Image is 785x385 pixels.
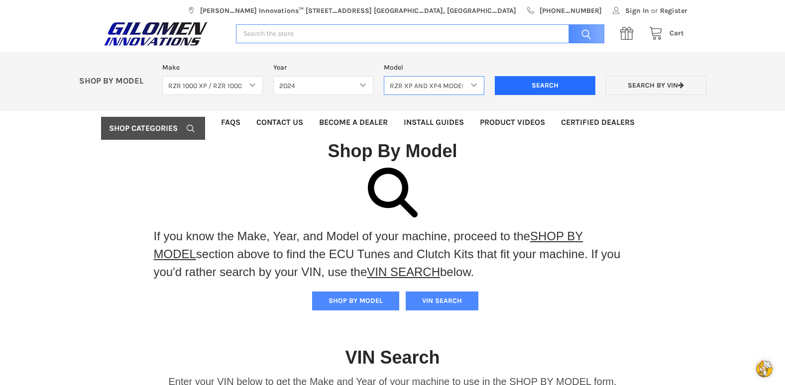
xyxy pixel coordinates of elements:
[644,27,684,40] a: Cart
[312,291,399,310] button: SHOP BY MODEL
[101,117,205,140] a: Shop Categories
[311,111,396,134] a: Become a Dealer
[563,24,604,44] input: Search
[162,62,263,73] label: Make
[495,76,595,95] input: Search
[154,229,583,261] a: SHOP BY MODEL
[236,24,604,44] input: Search the store
[101,21,211,46] img: GILOMEN INNOVATIONS
[625,5,649,16] span: Sign In
[200,5,516,16] span: [PERSON_NAME] Innovations™ [STREET_ADDRESS] [GEOGRAPHIC_DATA], [GEOGRAPHIC_DATA]
[384,62,484,73] label: Model
[273,62,374,73] label: Year
[345,346,440,369] h1: VIN Search
[101,21,225,46] a: GILOMEN INNOVATIONS
[406,291,478,310] button: VIN SEARCH
[213,111,248,134] a: FAQs
[154,227,632,281] p: If you know the Make, Year, and Model of your machine, proceed to the section above to find the E...
[540,5,602,16] span: [PHONE_NUMBER]
[670,29,684,37] span: Cart
[472,111,553,134] a: Product Videos
[248,111,311,134] a: Contact Us
[101,140,683,162] h1: Shop By Model
[74,76,157,87] p: SHOP BY MODEL
[606,76,706,95] a: Search by VIN
[553,111,643,134] a: Certified Dealers
[396,111,472,134] a: Install Guides
[367,265,440,279] a: VIN SEARCH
